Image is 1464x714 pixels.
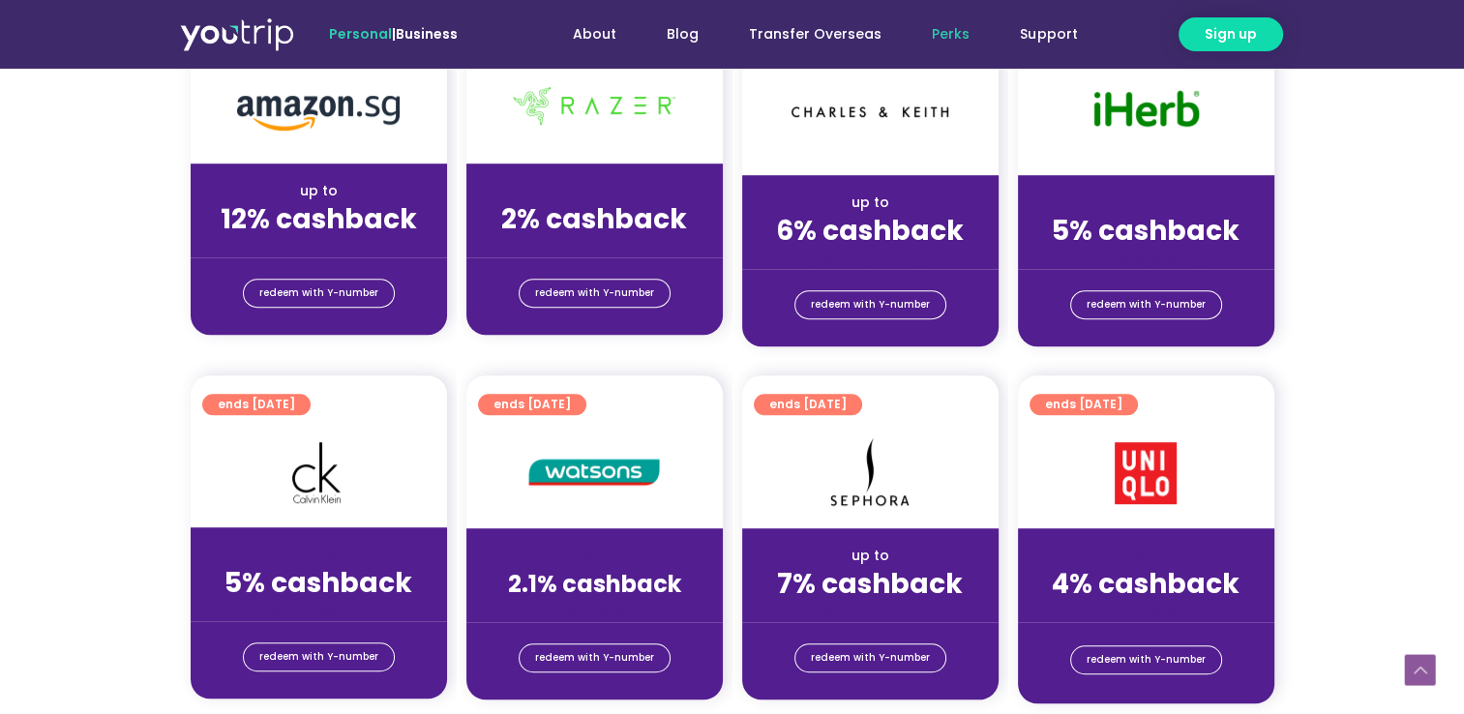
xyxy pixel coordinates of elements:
a: ends [DATE] [1030,394,1138,415]
a: Support [995,16,1102,52]
nav: Menu [510,16,1102,52]
a: Transfer Overseas [724,16,907,52]
div: (for stays only) [206,601,432,621]
span: Personal [329,24,392,44]
span: | [329,24,458,44]
span: ends [DATE] [769,394,847,415]
a: ends [DATE] [202,394,311,415]
span: redeem with Y-number [1087,646,1206,673]
a: redeem with Y-number [243,642,395,671]
strong: 6% cashback [776,212,964,250]
div: (for stays only) [1033,602,1259,622]
span: redeem with Y-number [1087,291,1206,318]
a: ends [DATE] [478,394,586,415]
a: Sign up [1179,17,1283,51]
div: up to [482,181,707,201]
div: up to [206,545,432,565]
a: Perks [907,16,995,52]
a: redeem with Y-number [243,279,395,308]
div: up to [1033,546,1259,566]
span: redeem with Y-number [811,291,930,318]
span: Sign up [1205,24,1257,45]
a: About [548,16,642,52]
div: (for stays only) [482,237,707,257]
strong: 2.1% cashback [508,568,681,600]
div: up to [758,193,983,213]
strong: 5% cashback [1052,212,1240,250]
a: redeem with Y-number [794,290,946,319]
span: ends [DATE] [493,394,571,415]
div: up to [482,546,707,566]
a: ends [DATE] [754,394,862,415]
div: up to [758,546,983,566]
strong: 5% cashback [224,564,412,602]
span: ends [DATE] [218,394,295,415]
strong: 4% cashback [1052,565,1240,603]
div: (for stays only) [206,237,432,257]
strong: 7% cashback [777,565,963,603]
span: redeem with Y-number [535,644,654,671]
span: redeem with Y-number [811,644,930,671]
div: (for stays only) [758,249,983,269]
div: up to [1033,193,1259,213]
span: redeem with Y-number [259,280,378,307]
a: Business [396,24,458,44]
a: redeem with Y-number [794,643,946,672]
div: up to [206,181,432,201]
a: Blog [642,16,724,52]
strong: 12% cashback [221,200,417,238]
div: (for stays only) [758,602,983,622]
div: (for stays only) [1033,249,1259,269]
span: ends [DATE] [1045,394,1122,415]
a: redeem with Y-number [1070,290,1222,319]
a: redeem with Y-number [519,279,671,308]
a: redeem with Y-number [519,643,671,672]
div: (for stays only) [482,602,707,622]
span: redeem with Y-number [259,643,378,670]
strong: 2% cashback [501,200,687,238]
span: redeem with Y-number [535,280,654,307]
a: redeem with Y-number [1070,645,1222,674]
